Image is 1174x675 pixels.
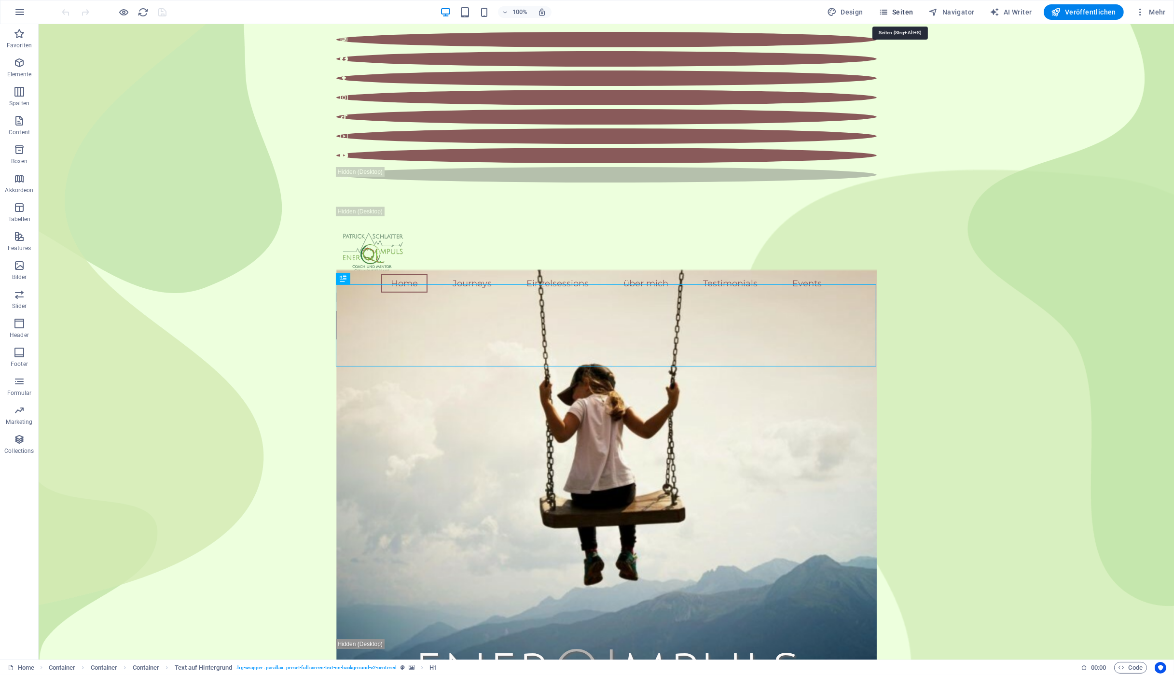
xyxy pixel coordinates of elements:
[1051,7,1116,17] span: Veröffentlichen
[7,42,32,49] p: Favoriten
[925,4,979,20] button: Navigator
[49,662,438,674] nav: breadcrumb
[1098,664,1099,671] span: :
[4,447,34,455] p: Collections
[118,6,130,18] button: Klicke hier, um den Vorschau-Modus zu verlassen
[1155,662,1166,674] button: Usercentrics
[512,6,528,18] h6: 100%
[12,302,27,310] p: Slider
[498,6,532,18] button: 100%
[409,665,414,670] i: Element verfügt über einen Hintergrund
[986,4,1036,20] button: AI Writer
[538,8,546,16] i: Bei Größenänderung Zoomstufe automatisch an das gewählte Gerät anpassen.
[6,418,32,426] p: Marketing
[8,244,31,252] p: Features
[11,360,28,368] p: Footer
[879,7,913,17] span: Seiten
[138,6,149,18] button: reload
[401,665,405,670] i: Dieses Element ist ein anpassbares Preset
[1044,4,1124,20] button: Veröffentlichen
[49,662,76,674] span: Klick zum Auswählen. Doppelklick zum Bearbeiten
[990,7,1032,17] span: AI Writer
[138,7,149,18] i: Seite neu laden
[1135,7,1166,17] span: Mehr
[1091,662,1106,674] span: 00 00
[175,662,233,674] span: Klick zum Auswählen. Doppelklick zum Bearbeiten
[12,273,27,281] p: Bilder
[823,4,867,20] div: Design (Strg+Alt+Y)
[8,215,30,223] p: Tabellen
[1132,4,1170,20] button: Mehr
[5,186,33,194] p: Akkordeon
[875,4,917,20] button: Seiten
[9,99,29,107] p: Spalten
[1081,662,1106,674] h6: Session-Zeit
[7,70,32,78] p: Elemente
[827,7,863,17] span: Design
[9,128,30,136] p: Content
[429,662,437,674] span: Klick zum Auswählen. Doppelklick zum Bearbeiten
[929,7,975,17] span: Navigator
[1119,662,1143,674] span: Code
[8,662,34,674] a: Klick, um Auswahl aufzuheben. Doppelklick öffnet Seitenverwaltung
[10,331,29,339] p: Header
[1114,662,1147,674] button: Code
[11,157,28,165] p: Boxen
[91,662,118,674] span: Klick zum Auswählen. Doppelklick zum Bearbeiten
[133,662,160,674] span: Klick zum Auswählen. Doppelklick zum Bearbeiten
[823,4,867,20] button: Design
[236,662,397,674] span: . bg-wrapper .parallax .preset-fullscreen-text-on-background-v2-centered
[7,389,32,397] p: Formular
